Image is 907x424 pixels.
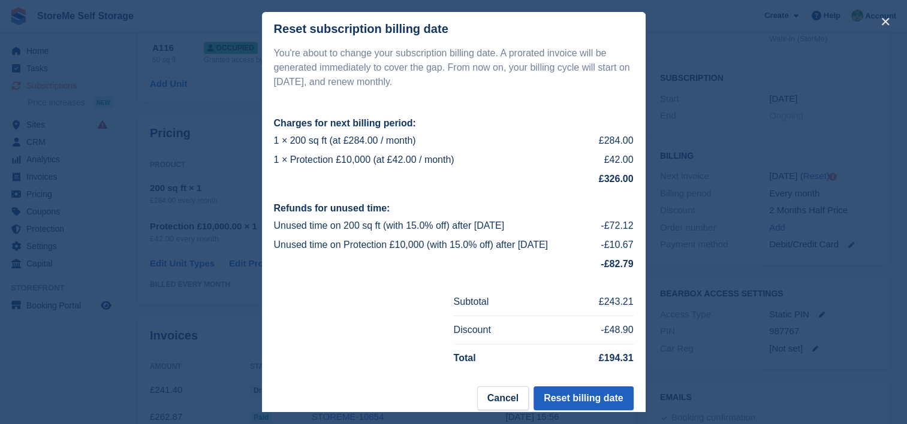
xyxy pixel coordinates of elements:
td: Unused time on Protection £10,000 (with 15.0% off) after [DATE] [274,235,595,255]
td: £284.00 [575,131,634,150]
td: Unused time on 200 sq ft (with 15.0% off) after [DATE] [274,216,595,235]
strong: -£82.79 [601,259,633,269]
strong: Total [454,353,476,363]
td: -£48.90 [547,316,634,344]
td: Discount [454,316,547,344]
div: Reset subscription billing date [274,22,448,36]
button: Cancel [477,386,529,410]
td: £42.00 [575,150,634,169]
button: Reset billing date [534,386,633,410]
button: close [876,12,895,31]
td: £243.21 [547,288,634,316]
h2: Charges for next billing period: [274,118,634,129]
td: -£72.12 [595,216,634,235]
h2: Refunds for unused time: [274,203,634,214]
td: 1 × Protection £10,000 (at £42.00 / month) [274,150,575,169]
strong: £326.00 [599,174,634,184]
td: 1 × 200 sq ft (at £284.00 / month) [274,131,575,150]
td: Subtotal [454,288,547,316]
strong: £194.31 [599,353,634,363]
p: You're about to change your subscription billing date. A prorated invoice will be generated immed... [274,46,634,89]
td: -£10.67 [595,235,634,255]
